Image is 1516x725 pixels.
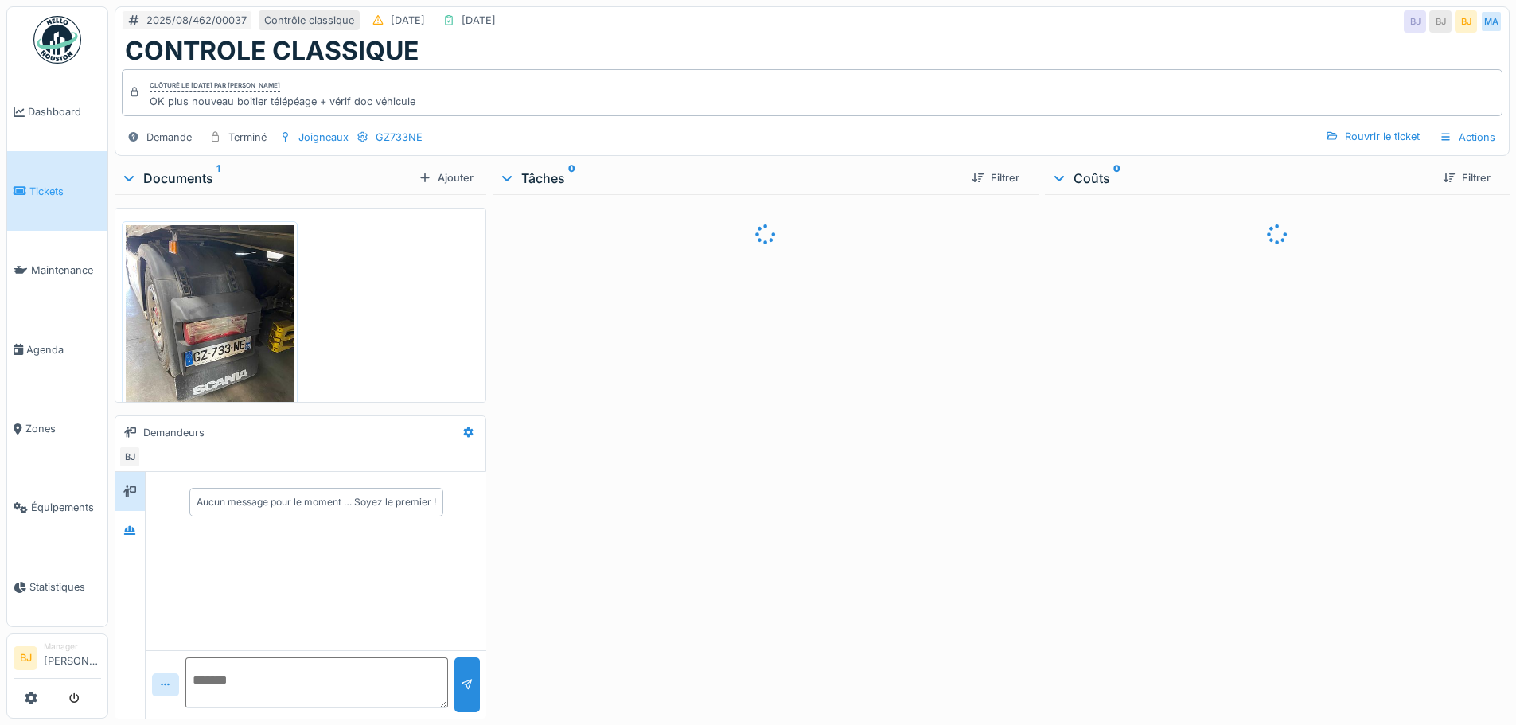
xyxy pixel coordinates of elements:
[31,500,101,515] span: Équipements
[7,548,107,626] a: Statistiques
[126,225,294,449] img: o28fh3j9rddoe3rfbmhrt5ceelaa
[33,16,81,64] img: Badge_color-CXgf-gQk.svg
[26,342,101,357] span: Agenda
[125,36,419,66] h1: CONTROLE CLASSIQUE
[965,167,1026,189] div: Filtrer
[7,72,107,151] a: Dashboard
[7,310,107,388] a: Agenda
[150,94,415,109] div: OK plus nouveau boitier télépéage + vérif doc véhicule
[121,169,412,188] div: Documents
[7,151,107,230] a: Tickets
[1051,169,1430,188] div: Coûts
[143,425,205,440] div: Demandeurs
[1436,167,1497,189] div: Filtrer
[1319,126,1426,147] div: Rouvrir le ticket
[1455,10,1477,33] div: BJ
[1480,10,1502,33] div: MA
[44,641,101,675] li: [PERSON_NAME]
[499,169,958,188] div: Tâches
[1113,169,1120,188] sup: 0
[14,641,101,679] a: BJ Manager[PERSON_NAME]
[391,13,425,28] div: [DATE]
[298,130,349,145] div: Joigneaux
[7,231,107,310] a: Maintenance
[197,495,436,509] div: Aucun message pour le moment … Soyez le premier !
[1404,10,1426,33] div: BJ
[25,421,101,436] span: Zones
[28,104,101,119] span: Dashboard
[462,13,496,28] div: [DATE]
[14,646,37,670] li: BJ
[264,13,354,28] div: Contrôle classique
[412,167,480,189] div: Ajouter
[119,446,141,468] div: BJ
[29,579,101,594] span: Statistiques
[150,80,280,92] div: Clôturé le [DATE] par [PERSON_NAME]
[568,169,575,188] sup: 0
[146,13,247,28] div: 2025/08/462/00037
[7,389,107,468] a: Zones
[1429,10,1452,33] div: BJ
[31,263,101,278] span: Maintenance
[44,641,101,653] div: Manager
[216,169,220,188] sup: 1
[7,468,107,547] a: Équipements
[146,130,192,145] div: Demande
[29,184,101,199] span: Tickets
[1432,126,1502,149] div: Actions
[376,130,423,145] div: GZ733NE
[228,130,267,145] div: Terminé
